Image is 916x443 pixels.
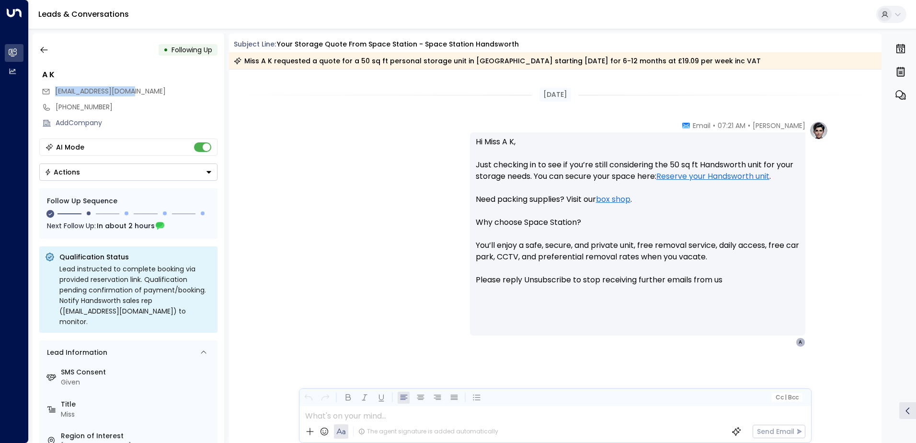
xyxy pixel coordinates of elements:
[59,264,212,327] div: Lead instructed to complete booking via provided reservation link. Qualification pending confirma...
[47,196,210,206] div: Follow Up Sequence
[809,121,828,140] img: profile-logo.png
[61,367,214,377] label: SMS Consent
[796,338,805,347] div: A
[44,348,107,358] div: Lead Information
[277,39,519,49] div: Your storage quote from Space Station - Space Station Handsworth
[234,39,276,49] span: Subject Line:
[55,86,166,96] span: anitak2511@gmail.com
[61,431,214,441] label: Region of Interest
[45,168,80,176] div: Actions
[56,102,218,112] div: [PHONE_NUMBER]
[97,221,155,231] span: In about 2 hours
[693,121,710,130] span: Email
[713,121,715,130] span: •
[234,56,761,66] div: Miss A K requested a quote for a 50 sq ft personal storage unit in [GEOGRAPHIC_DATA] starting [DA...
[596,194,630,205] a: box shop
[476,136,800,297] p: Hi Miss A K, Just checking in to see if you’re still considering the 50 sq ft Handsworth unit for...
[56,118,218,128] div: AddCompany
[61,399,214,409] label: Title
[748,121,750,130] span: •
[39,163,218,181] div: Button group with a nested menu
[539,88,571,102] div: [DATE]
[39,163,218,181] button: Actions
[56,142,84,152] div: AI Mode
[47,221,210,231] div: Next Follow Up:
[753,121,805,130] span: [PERSON_NAME]
[718,121,745,130] span: 07:21 AM
[771,393,802,402] button: Cc|Bcc
[163,41,168,58] div: •
[785,394,787,401] span: |
[319,392,331,404] button: Redo
[38,9,129,20] a: Leads & Conversations
[55,86,166,96] span: [EMAIL_ADDRESS][DOMAIN_NAME]
[656,171,769,182] a: Reserve your Handsworth unit
[61,409,214,420] div: Miss
[59,252,212,262] p: Qualification Status
[172,45,212,55] span: Following Up
[775,394,798,401] span: Cc Bcc
[61,377,214,387] div: Given
[42,69,218,81] div: A K
[358,427,498,436] div: The agent signature is added automatically
[302,392,314,404] button: Undo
